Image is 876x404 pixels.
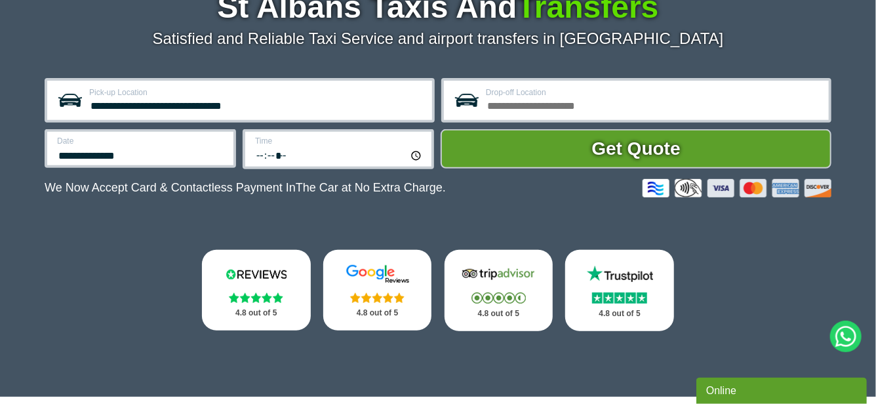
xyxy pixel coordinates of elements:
button: Get Quote [441,129,831,169]
img: Stars [229,293,283,303]
p: 4.8 out of 5 [216,305,296,321]
p: 4.8 out of 5 [338,305,418,321]
img: Trustpilot [580,264,659,284]
iframe: chat widget [696,375,869,404]
img: Tripadvisor [459,264,538,284]
p: Satisfied and Reliable Taxi Service and airport transfers in [GEOGRAPHIC_DATA] [45,30,831,48]
p: We Now Accept Card & Contactless Payment In [45,181,446,195]
a: Google Stars 4.8 out of 5 [323,250,432,331]
label: Time [255,137,424,145]
img: Stars [471,293,526,304]
label: Pick-up Location [89,89,424,96]
a: Tripadvisor Stars 4.8 out of 5 [445,250,553,331]
label: Drop-off Location [486,89,821,96]
img: Reviews.io [217,264,296,284]
a: Trustpilot Stars 4.8 out of 5 [565,250,674,331]
p: 4.8 out of 5 [580,306,660,322]
span: The Car at No Extra Charge. [296,181,446,194]
label: Date [57,137,226,145]
img: Stars [592,293,647,304]
img: Google [338,264,417,284]
a: Reviews.io Stars 4.8 out of 5 [202,250,311,331]
img: Stars [350,293,405,303]
p: 4.8 out of 5 [459,306,539,322]
img: Credit And Debit Cards [643,179,831,197]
